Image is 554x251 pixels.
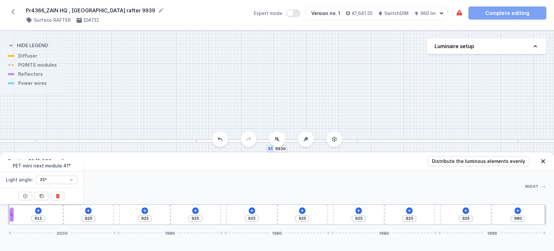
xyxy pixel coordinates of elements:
[84,17,99,23] h4: [DATE]
[485,231,499,235] span: 1999
[247,216,257,221] input: Dimension [mm]
[275,146,286,152] input: Dimension [mm]
[35,207,42,214] button: Add element
[525,184,539,189] span: Right
[8,37,48,53] button: Hide legend
[8,157,64,165] h4: Section S1
[10,207,14,222] div: PET mini next module 41°
[406,207,412,214] button: Add element
[461,216,471,221] input: Dimension [mm]
[51,192,65,200] button: Delete item
[36,176,77,184] select: Light angle:
[18,192,32,200] button: Center
[404,216,414,221] input: Dimension [mm]
[35,158,64,165] span: (9,939 mm)
[162,231,178,235] span: 1980
[6,175,33,185] span: Light angle :
[462,207,469,214] button: Add element
[311,10,340,17] div: Version no. 1
[353,216,364,221] input: Dimension [mm]
[142,207,148,214] button: Add element
[299,207,305,214] button: Add element
[428,156,529,166] button: Distribute the luminous elements evenly
[85,207,92,214] button: Add element
[26,7,246,14] form: Pr4366_ZAIN HQ , [GEOGRAPHIC_DATA] rafter 9939
[34,17,71,23] h4: Surface RAFTER
[249,207,255,214] button: Add element
[512,216,523,221] input: Dimension [mm]
[140,216,150,221] input: Dimension [mm]
[35,192,48,200] button: Duplicate
[432,158,525,165] span: Distribute the luminous elements evenly
[427,38,546,54] button: Luminaire setup
[190,216,201,221] input: Dimension [mm]
[54,231,70,235] span: 2000
[376,231,392,235] span: 1980
[420,10,436,17] h4: 960 lm
[514,207,521,214] button: Add element
[17,42,48,49] h4: Hide legend
[192,207,199,214] button: Add element
[435,42,474,50] h4: Luminaire setup
[269,231,285,235] span: 1980
[384,10,409,17] h4: SwitchDIM
[158,7,164,14] button: Rename project
[286,9,301,17] button: Expert mode
[352,10,373,17] h4: €1,641.55
[33,216,43,221] input: Dimension [mm]
[297,216,307,221] input: Dimension [mm]
[254,9,301,17] label: Expert mode
[306,7,448,20] button: Version no. 1€1,641.55SwitchDIM960 lm
[355,207,362,214] button: Add element
[83,216,93,221] input: Dimension [mm]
